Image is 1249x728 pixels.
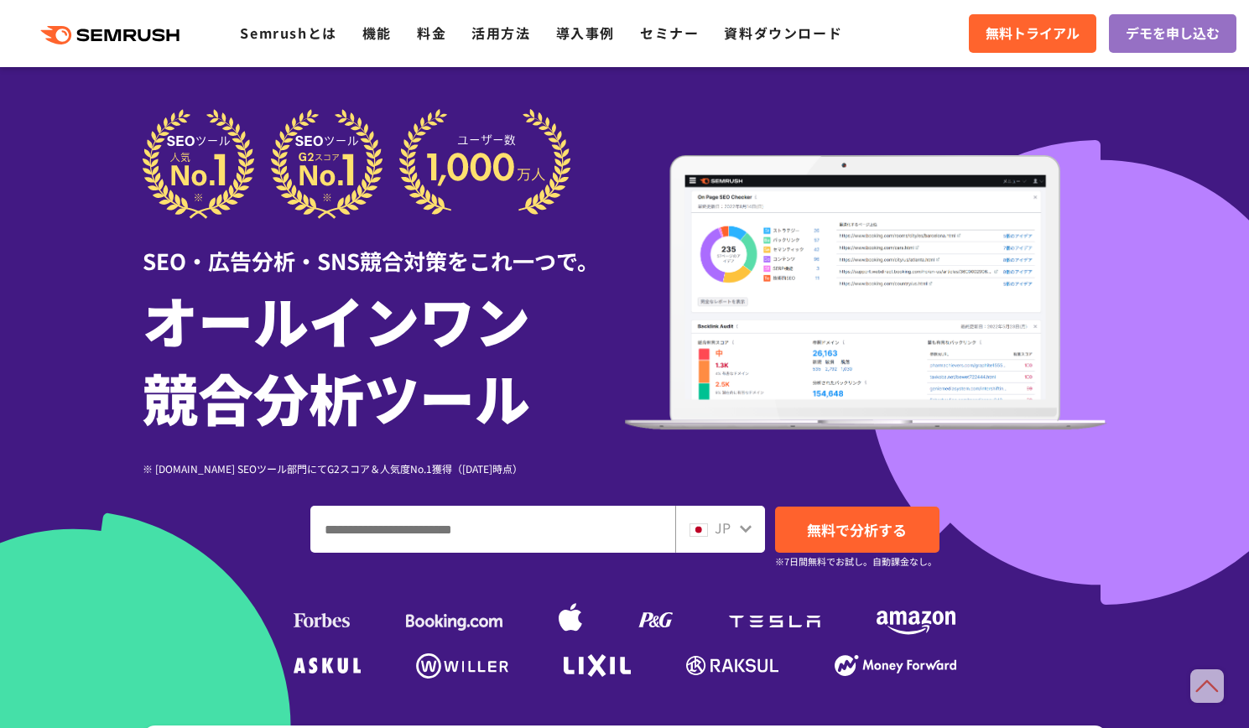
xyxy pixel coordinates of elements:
div: SEO・広告分析・SNS競合対策をこれ一つで。 [143,219,625,277]
a: 無料トライアル [969,14,1096,53]
a: 資料ダウンロード [724,23,842,43]
a: セミナー [640,23,699,43]
a: 導入事例 [556,23,615,43]
span: 無料トライアル [986,23,1080,44]
div: ※ [DOMAIN_NAME] SEOツール部門にてG2スコア＆人気度No.1獲得（[DATE]時点） [143,460,625,476]
small: ※7日間無料でお試し。自動課金なし。 [775,554,937,569]
input: ドメイン、キーワードまたはURLを入力してください [311,507,674,552]
span: JP [715,517,731,538]
a: 無料で分析する [775,507,939,553]
a: デモを申し込む [1109,14,1236,53]
a: 料金 [417,23,446,43]
span: 無料で分析する [807,519,907,540]
h1: オールインワン 競合分析ツール [143,281,625,435]
span: デモを申し込む [1126,23,1220,44]
a: Semrushとは [240,23,336,43]
a: 活用方法 [471,23,530,43]
a: 機能 [362,23,392,43]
